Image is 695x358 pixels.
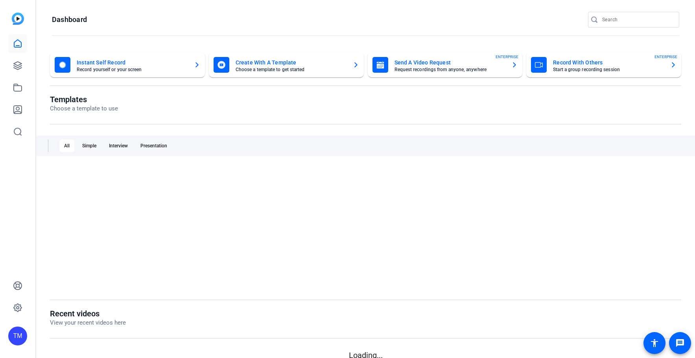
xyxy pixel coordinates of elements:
div: Interview [104,140,133,152]
mat-card-title: Instant Self Record [77,58,188,67]
mat-card-subtitle: Start a group recording session [553,67,664,72]
mat-card-subtitle: Request recordings from anyone, anywhere [395,67,505,72]
mat-icon: accessibility [650,338,659,348]
button: Instant Self RecordRecord yourself or your screen [50,52,205,77]
p: View your recent videos here [50,318,126,327]
button: Record With OthersStart a group recording sessionENTERPRISE [526,52,681,77]
mat-card-title: Record With Others [553,58,664,67]
mat-card-subtitle: Record yourself or your screen [77,67,188,72]
mat-card-title: Create With A Template [236,58,347,67]
img: blue-gradient.svg [12,13,24,25]
div: Presentation [136,140,172,152]
p: Choose a template to use [50,104,118,113]
h1: Templates [50,95,118,104]
mat-icon: message [675,338,685,348]
mat-card-subtitle: Choose a template to get started [236,67,347,72]
button: Send A Video RequestRequest recordings from anyone, anywhereENTERPRISE [368,52,523,77]
h1: Dashboard [52,15,87,24]
button: Create With A TemplateChoose a template to get started [209,52,364,77]
div: TM [8,327,27,345]
div: All [59,140,74,152]
mat-card-title: Send A Video Request [395,58,505,67]
span: ENTERPRISE [654,54,677,60]
input: Search [602,15,673,24]
h1: Recent videos [50,309,126,318]
div: Simple [77,140,101,152]
span: ENTERPRISE [496,54,518,60]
